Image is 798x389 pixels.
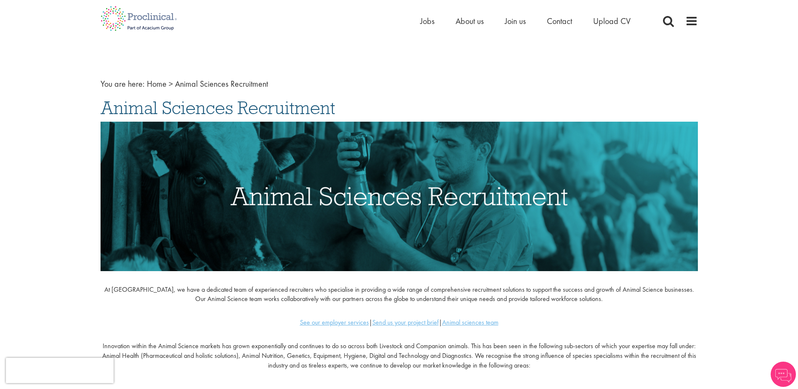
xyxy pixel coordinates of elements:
p: At [GEOGRAPHIC_DATA], we have a dedicated team of experienced recruiters who specialise in provid... [101,285,698,304]
a: Jobs [420,16,435,27]
span: You are here: [101,78,145,89]
a: breadcrumb link [147,78,167,89]
a: See our employer services [300,318,369,327]
iframe: reCAPTCHA [6,358,114,383]
a: Upload CV [593,16,631,27]
a: Join us [505,16,526,27]
a: Contact [547,16,572,27]
a: Send us your project brief [372,318,439,327]
div: | | [101,318,698,328]
a: About us [456,16,484,27]
p: Innovation within the Animal Science markets has grown exponentially and continues to do so acros... [101,341,698,370]
span: Animal Sciences Recruitment [101,96,335,119]
span: > [169,78,173,89]
a: Animal sciences team [442,318,498,327]
img: Chatbot [771,362,796,387]
span: Animal Sciences Recruitment [175,78,268,89]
